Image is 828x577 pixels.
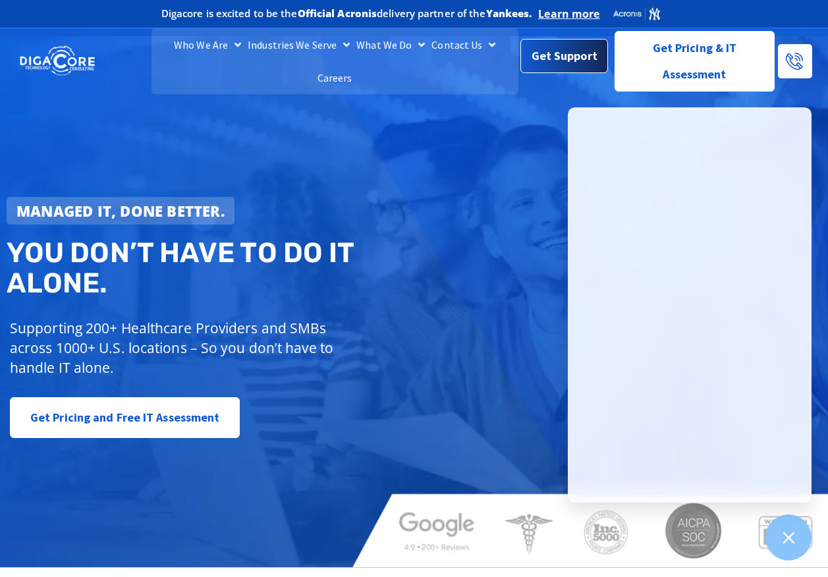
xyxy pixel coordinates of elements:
[161,9,532,18] h2: Digacore is excited to be the delivery partner of the
[486,7,532,20] b: Yankees.
[353,28,428,61] a: What We Do
[20,45,95,77] img: DigaCore Technology Consulting
[171,28,244,61] a: Who We Are
[532,43,597,69] span: Get Support
[314,61,356,94] a: Careers
[613,7,661,21] img: Acronis
[615,31,775,92] a: Get Pricing & IT Assessment
[7,238,423,298] h2: You don’t have to do IT alone.
[10,397,240,438] a: Get Pricing and Free IT Assessment
[625,35,764,88] span: Get Pricing & IT Assessment
[10,318,348,377] p: Supporting 200+ Healthcare Providers and SMBs across 1000+ U.S. locations – So you don’t have to ...
[428,28,499,61] a: Contact Us
[244,28,353,61] a: Industries We Serve
[538,7,599,20] a: Learn more
[520,39,608,73] a: Get Support
[30,404,219,431] span: Get Pricing and Free IT Assessment
[568,107,812,503] iframe: Chatgenie Messenger
[298,7,377,20] b: Official Acronis
[16,201,225,221] strong: Managed IT, done better.
[7,197,235,225] a: Managed IT, done better.
[152,28,518,94] nav: Menu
